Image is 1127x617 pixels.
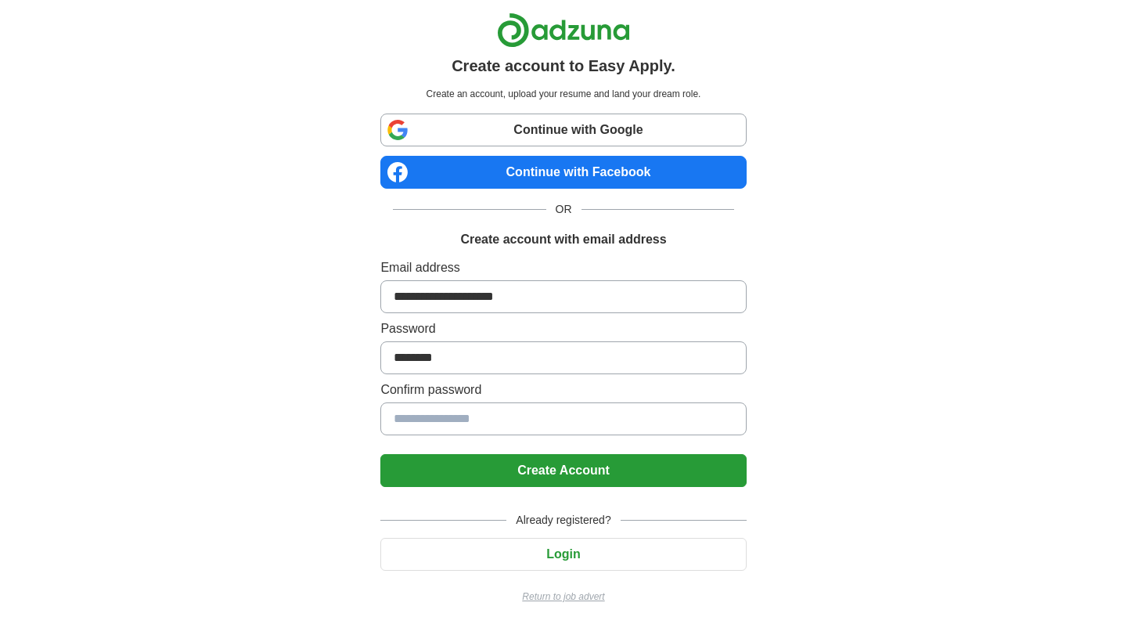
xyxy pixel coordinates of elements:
img: Adzuna logo [497,13,630,48]
a: Return to job advert [380,590,746,604]
button: Create Account [380,454,746,487]
a: Continue with Google [380,114,746,146]
label: Confirm password [380,381,746,399]
label: Email address [380,258,746,277]
label: Password [380,319,746,338]
h1: Create account to Easy Apply. [452,54,675,78]
a: Login [380,547,746,561]
h1: Create account with email address [460,230,666,249]
p: Create an account, upload your resume and land your dream role. [383,87,743,101]
span: OR [546,201,582,218]
a: Continue with Facebook [380,156,746,189]
span: Already registered? [506,512,620,529]
button: Login [380,538,746,571]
